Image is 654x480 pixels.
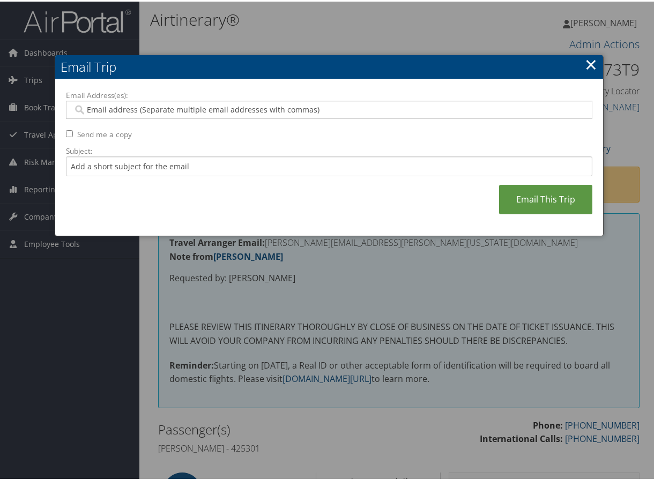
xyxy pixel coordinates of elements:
[73,103,585,114] input: Email address (Separate multiple email addresses with commas)
[66,144,592,155] label: Subject:
[55,54,603,77] h2: Email Trip
[77,127,132,138] label: Send me a copy
[66,88,592,99] label: Email Address(es):
[585,52,597,73] a: ×
[66,155,592,175] input: Add a short subject for the email
[499,183,592,213] a: Email This Trip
